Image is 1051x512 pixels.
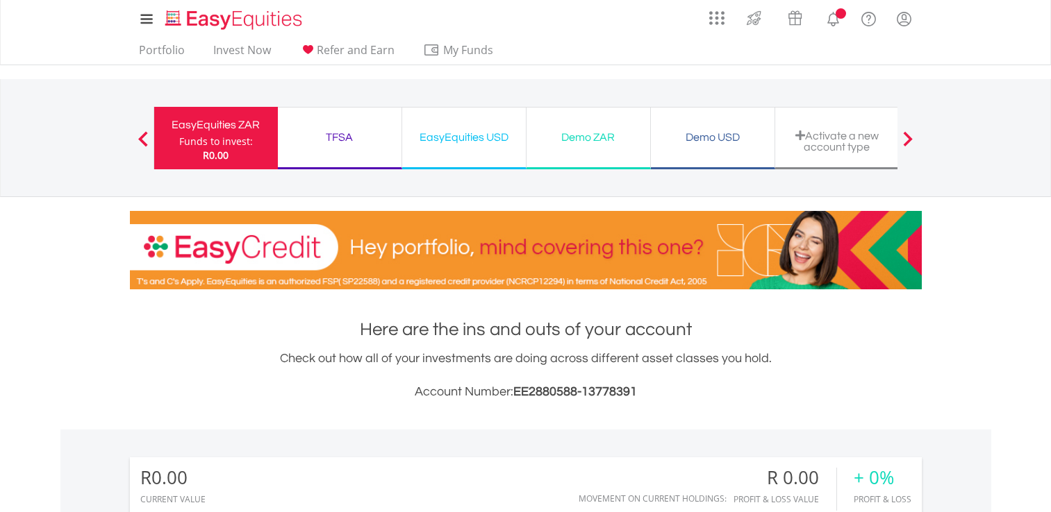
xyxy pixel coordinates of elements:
[709,10,725,26] img: grid-menu-icon.svg
[203,148,229,162] span: R0.00
[140,468,206,488] div: R0.00
[411,128,518,147] div: EasyEquities USD
[784,7,806,29] img: vouchers-v2.svg
[816,3,851,31] a: Notifications
[513,385,637,398] span: EE2880588-13778391
[886,3,922,34] a: My Profile
[784,130,891,153] div: Activate a new account type
[133,43,190,65] a: Portfolio
[140,495,206,504] div: CURRENT VALUE
[700,3,734,26] a: AppsGrid
[775,3,816,29] a: Vouchers
[130,349,922,402] div: Check out how all of your investments are doing across different asset classes you hold.
[743,7,766,29] img: thrive-v2.svg
[579,494,727,503] div: Movement on Current Holdings:
[734,468,836,488] div: R 0.00
[851,3,886,31] a: FAQ's and Support
[317,42,395,58] span: Refer and Earn
[286,128,393,147] div: TFSA
[535,128,642,147] div: Demo ZAR
[130,317,922,342] h1: Here are the ins and outs of your account
[160,3,308,31] a: Home page
[130,382,922,402] h3: Account Number:
[179,135,253,148] div: Funds to invest:
[163,115,270,135] div: EasyEquities ZAR
[130,211,922,289] img: EasyCredit Promotion Banner
[423,41,514,59] span: My Funds
[294,43,400,65] a: Refer and Earn
[734,495,836,504] div: Profit & Loss Value
[854,468,911,488] div: + 0%
[208,43,276,65] a: Invest Now
[854,495,911,504] div: Profit & Loss
[163,8,308,31] img: EasyEquities_Logo.png
[659,128,766,147] div: Demo USD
